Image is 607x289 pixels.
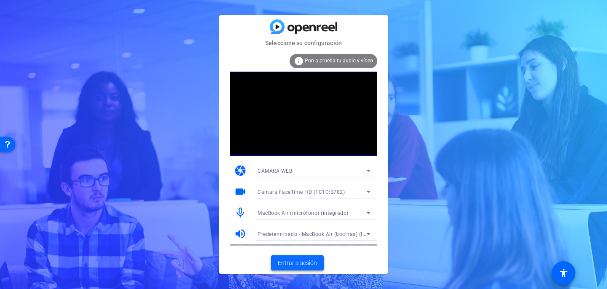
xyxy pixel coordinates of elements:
[271,255,324,270] button: Entrar a sesión
[258,168,292,174] font: CÁMARA WEB
[270,19,337,34] img: blue-gradient.svg
[258,189,345,195] font: Cámara FaceTime HD (1C1C:B782)
[234,164,247,177] mat-icon: camera
[258,230,387,237] font: Predeterminado - MacBook Air (bocinas) (Integrado)
[258,210,349,216] font: MacBook Air (micrófono) (integrado)
[234,185,247,198] mat-icon: videocam
[305,58,373,64] font: Pon a prueba tu audio y vídeo
[278,260,317,266] font: Entrar a sesión
[294,56,304,66] mat-icon: info
[265,40,342,46] font: Seleccione su configuración
[234,206,247,219] mat-icon: mic_none
[559,268,569,278] mat-icon: accessibility
[234,227,247,240] mat-icon: volume_up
